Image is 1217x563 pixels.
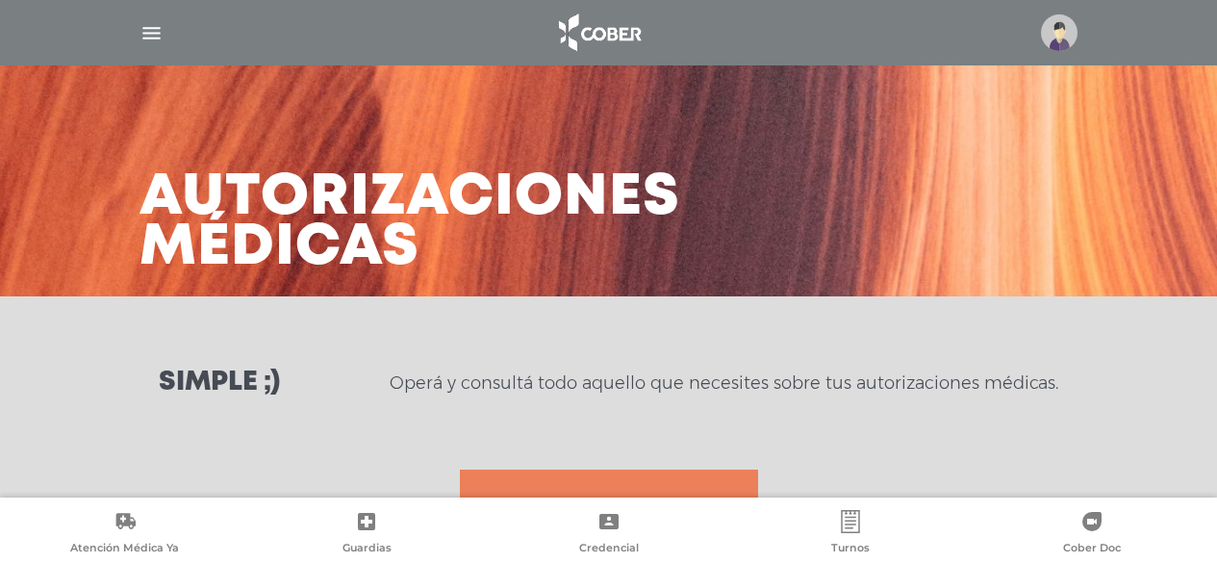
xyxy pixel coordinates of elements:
img: Cober_menu-lines-white.svg [139,21,164,45]
img: logo_cober_home-white.png [548,10,649,56]
h3: Simple ;) [159,370,280,397]
a: Credencial [488,510,729,559]
a: Turnos [729,510,971,559]
span: Guardias [342,541,392,558]
span: Turnos [831,541,870,558]
p: Operá y consultá todo aquello que necesites sobre tus autorizaciones médicas. [390,371,1058,395]
span: Credencial [579,541,639,558]
img: profile-placeholder.svg [1041,14,1078,51]
a: Guardias [245,510,487,559]
a: Atención Médica Ya [4,510,245,559]
h3: Autorizaciones médicas [139,173,680,273]
span: Cober Doc [1063,541,1121,558]
span: Atención Médica Ya [70,541,179,558]
a: Cober Doc [972,510,1213,559]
